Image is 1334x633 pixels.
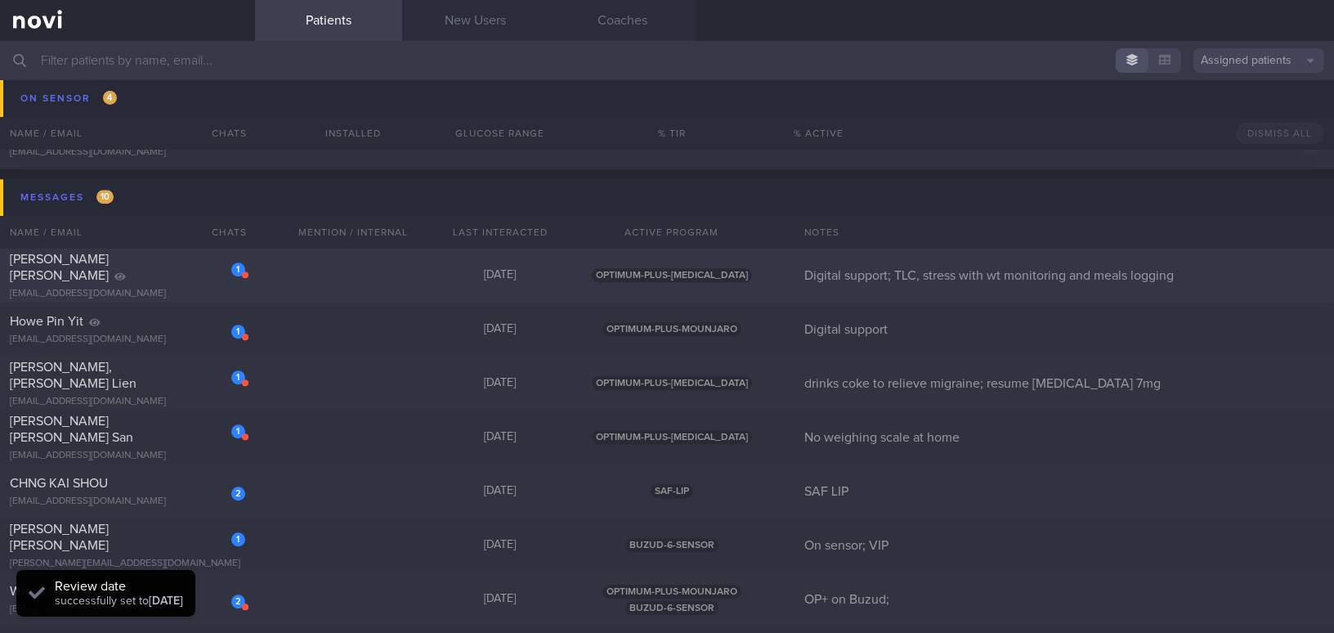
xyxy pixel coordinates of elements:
[795,267,1334,284] div: Digital support; TLC, stress with wt monitoring and meals logging
[231,325,245,339] div: 1
[821,85,828,95] sub: %
[691,83,721,100] div: 1
[10,496,245,508] div: [EMAIL_ADDRESS][DOMAIN_NAME]
[822,139,830,149] sub: %
[656,83,687,100] div: 99
[795,483,1334,500] div: SAF LIP
[515,82,530,95] span: 7.9
[470,136,490,149] span: 4.7
[10,450,245,462] div: [EMAIL_ADDRESS][DOMAIN_NAME]
[1193,48,1324,73] button: Assigned patients
[10,604,245,616] div: [EMAIL_ADDRESS][DOMAIN_NAME]
[795,591,1334,608] div: OP+ on Buzud;
[427,376,574,391] div: [DATE]
[795,375,1334,392] div: drinks coke to relieve migraine; resume [MEDICAL_DATA] 7mg
[427,538,574,553] div: [DATE]
[795,429,1334,446] div: No weighing scale at home
[770,80,868,97] div: 18
[190,216,255,249] div: Chats
[280,81,427,96] div: [DATE]
[231,424,245,438] div: 1
[513,136,530,149] span: 9.9
[574,216,770,249] div: Active Program
[55,578,183,595] div: Review date
[630,88,637,96] sub: %
[231,83,245,97] div: 2
[630,141,637,150] sub: %
[10,523,109,552] span: [PERSON_NAME] [PERSON_NAME]
[280,216,427,249] div: Mention / Internal
[231,370,245,384] div: 1
[427,484,574,499] div: [DATE]
[427,216,574,249] div: Last Interacted
[10,396,245,408] div: [EMAIL_ADDRESS][DOMAIN_NAME]
[10,315,83,328] span: Howe Pin Yit
[149,595,183,607] strong: [DATE]
[10,585,132,598] span: Widya Novrita Oswalt
[623,137,653,154] div: 0
[231,487,245,501] div: 2
[651,484,693,498] span: SAF-LIP
[625,601,718,615] span: BUZUD-6-SENSOR
[623,83,653,100] div: 0
[592,268,752,282] span: OPTIMUM-PLUS-[MEDICAL_DATA]
[592,430,752,444] span: OPTIMUM-PLUS-[MEDICAL_DATA]
[10,128,109,141] span: [PERSON_NAME]
[10,288,245,300] div: [EMAIL_ADDRESS][DOMAIN_NAME]
[427,268,574,283] div: [DATE]
[602,585,741,599] span: OPTIMUM-PLUS-MOUNJARO
[602,322,741,336] span: OPTIMUM-PLUS-MOUNJARO
[10,253,109,282] span: [PERSON_NAME] [PERSON_NAME]
[96,190,114,204] span: 10
[795,216,1334,249] div: Notes
[625,538,718,552] span: BUZUD-6-SENSOR
[16,186,118,209] div: Messages
[231,595,245,608] div: 2
[795,321,1334,338] div: Digital support
[678,142,686,152] sub: %
[10,558,245,570] div: [PERSON_NAME][EMAIL_ADDRESS][DOMAIN_NAME]
[714,141,721,150] sub: %
[427,322,574,337] div: [DATE]
[10,92,245,105] div: [EMAIL_ADDRESS][DOMAIN_NAME]
[231,263,245,276] div: 1
[675,88,683,98] sub: %
[770,134,868,150] div: 36
[10,415,133,444] span: [PERSON_NAME] [PERSON_NAME] San
[691,137,721,154] div: 0
[592,376,752,390] span: OPTIMUM-PLUS-[MEDICAL_DATA]
[10,74,108,87] span: CHNG KAI SHOU
[10,361,137,390] span: [PERSON_NAME], [PERSON_NAME] Lien
[795,537,1334,554] div: On sensor; VIP
[55,595,183,607] span: successfully set to
[10,334,245,346] div: [EMAIL_ADDRESS][DOMAIN_NAME]
[714,88,721,96] sub: %
[470,82,492,95] span: 6.0
[656,137,687,154] div: 100
[10,146,245,159] div: [EMAIL_ADDRESS][DOMAIN_NAME]
[231,532,245,546] div: 1
[427,430,574,445] div: [DATE]
[280,135,427,150] div: [DATE]
[10,477,108,490] span: CHNG KAI SHOU
[427,592,574,607] div: [DATE]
